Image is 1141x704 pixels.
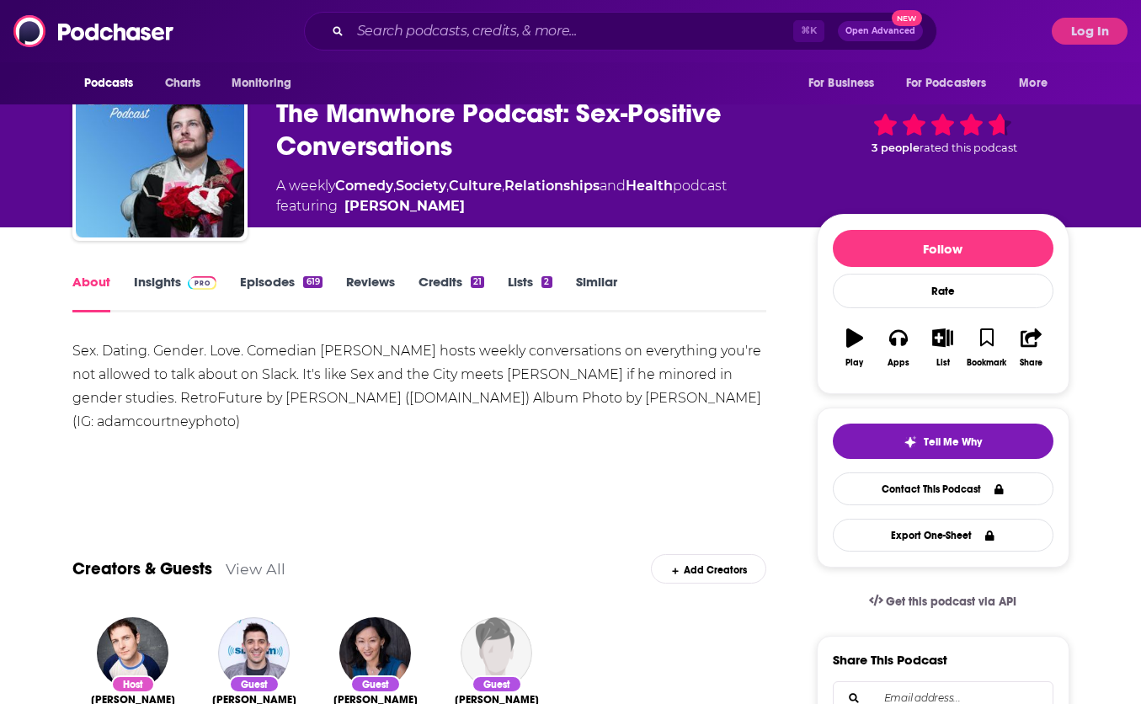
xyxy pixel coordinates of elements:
button: Bookmark [965,317,1009,378]
span: ⌘ K [793,20,824,42]
button: Share [1009,317,1053,378]
div: Guest [350,675,401,693]
button: open menu [220,67,313,99]
input: Search podcasts, credits, & more... [350,18,793,45]
span: Get this podcast via API [886,595,1016,609]
span: Podcasts [84,72,134,95]
span: and [600,178,626,194]
img: Dr. Ina Park [339,617,411,689]
div: Share [1020,358,1042,368]
img: Billy Procida [97,617,168,689]
a: Culture [449,178,502,194]
a: Charts [154,67,211,99]
a: Reviews [346,274,395,312]
a: Relationships [504,178,600,194]
div: 3 peoplerated this podcast [817,81,1069,186]
div: Add Creators [651,554,766,584]
a: Contact This Podcast [833,472,1053,505]
div: Apps [888,358,909,368]
a: About [72,274,110,312]
img: Diana Adams [461,617,532,689]
a: View All [226,560,285,578]
a: Lists2 [508,274,552,312]
div: 21 [471,276,484,288]
div: Bookmark [967,358,1006,368]
button: Open AdvancedNew [838,21,923,41]
div: List [936,358,950,368]
a: Episodes619 [240,274,322,312]
span: Monitoring [232,72,291,95]
img: Andrew Schulz [218,617,290,689]
span: Tell Me Why [924,435,982,449]
button: Play [833,317,877,378]
div: Rate [833,274,1053,308]
div: 2 [541,276,552,288]
div: Guest [229,675,280,693]
img: Podchaser Pro [188,276,217,290]
span: For Podcasters [906,72,987,95]
button: open menu [1007,67,1069,99]
a: Similar [576,274,617,312]
img: tell me why sparkle [904,435,917,449]
button: Follow [833,230,1053,267]
div: Guest [472,675,522,693]
a: Billy Procida [344,196,465,216]
a: Society [396,178,446,194]
button: open menu [72,67,156,99]
button: tell me why sparkleTell Me Why [833,424,1053,459]
button: Log In [1052,18,1128,45]
h3: Share This Podcast [833,652,947,668]
span: New [892,10,922,26]
a: Health [626,178,673,194]
div: A weekly podcast [276,176,727,216]
span: , [502,178,504,194]
a: InsightsPodchaser Pro [134,274,217,312]
button: open menu [797,67,896,99]
span: For Business [808,72,875,95]
span: , [446,178,449,194]
button: Apps [877,317,920,378]
img: The Manwhore Podcast: Sex-Positive Conversations [76,69,244,237]
div: Play [845,358,863,368]
span: Charts [165,72,201,95]
a: Get this podcast via API [856,581,1031,622]
span: More [1019,72,1048,95]
span: , [393,178,396,194]
div: Search podcasts, credits, & more... [304,12,937,51]
button: List [920,317,964,378]
div: 619 [303,276,322,288]
div: Sex. Dating. Gender. Love. Comedian [PERSON_NAME] hosts weekly conversations on everything you're... [72,339,767,434]
img: Podchaser - Follow, Share and Rate Podcasts [13,15,175,47]
div: Host [111,675,155,693]
span: Open Advanced [845,27,915,35]
button: open menu [895,67,1011,99]
a: Creators & Guests [72,558,212,579]
a: Comedy [335,178,393,194]
button: Export One-Sheet [833,519,1053,552]
a: Credits21 [419,274,484,312]
span: 3 people [872,141,920,154]
span: rated this podcast [920,141,1017,154]
span: featuring [276,196,727,216]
